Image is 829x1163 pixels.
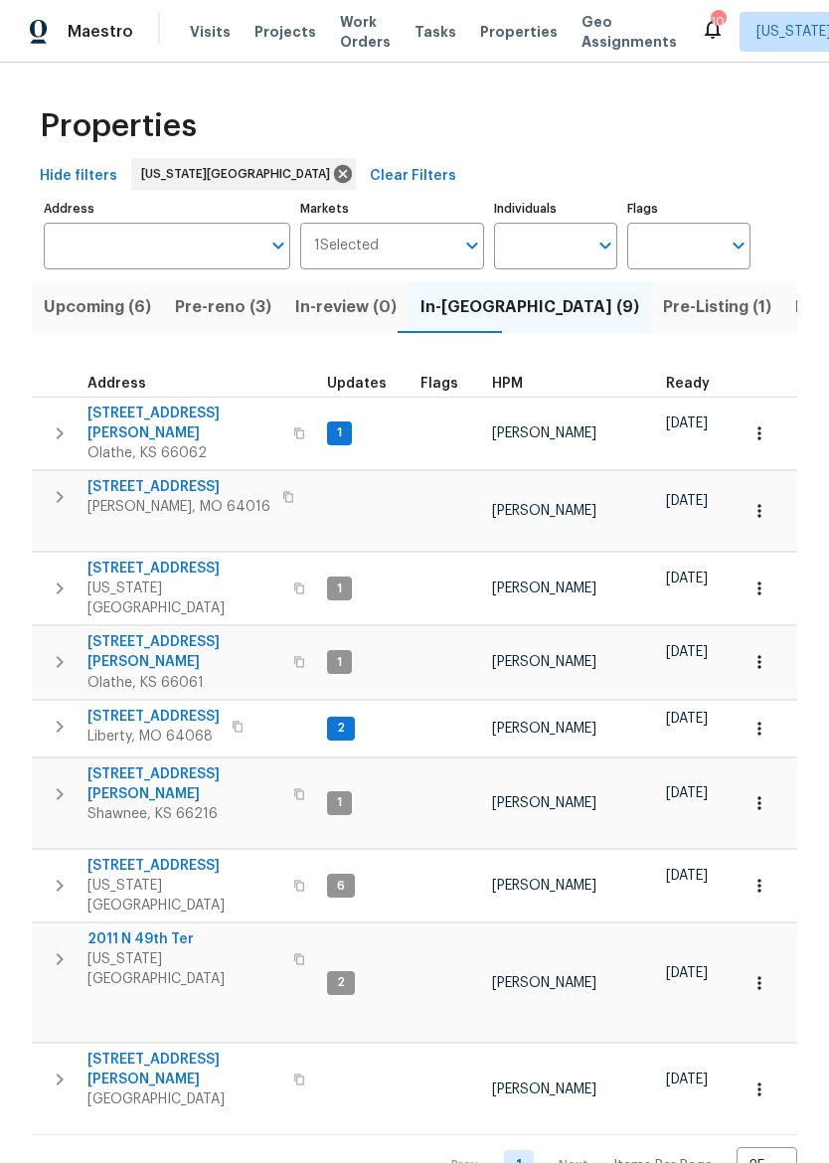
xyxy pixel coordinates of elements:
span: [DATE] [666,572,708,585]
button: Open [725,232,752,259]
span: Shawnee, KS 66216 [87,804,281,824]
span: [DATE] [666,966,708,980]
label: Address [44,203,290,215]
span: [PERSON_NAME] [492,504,596,518]
span: Updates [327,377,387,391]
span: Pre-reno (3) [175,293,271,321]
span: Clear Filters [370,164,456,189]
span: [GEOGRAPHIC_DATA] [87,1089,281,1109]
span: [STREET_ADDRESS][PERSON_NAME] [87,404,281,443]
span: [PERSON_NAME] [492,655,596,669]
span: [DATE] [666,712,708,726]
label: Flags [627,203,750,215]
span: [PERSON_NAME] [492,426,596,440]
span: HPM [492,377,523,391]
span: Olathe, KS 66061 [87,673,281,693]
span: [PERSON_NAME], MO 64016 [87,497,270,517]
span: [STREET_ADDRESS] [87,707,220,727]
span: Upcoming (6) [44,293,151,321]
button: Hide filters [32,158,125,195]
span: [DATE] [666,645,708,659]
span: Flags [420,377,458,391]
span: [DATE] [666,869,708,883]
div: 10 [711,12,725,32]
span: [STREET_ADDRESS][PERSON_NAME] [87,764,281,804]
span: Hide filters [40,164,117,189]
span: Ready [666,377,710,391]
label: Markets [300,203,485,215]
span: Properties [480,22,558,42]
span: Projects [254,22,316,42]
span: Liberty, MO 64068 [87,727,220,747]
label: Individuals [494,203,617,215]
span: [DATE] [666,1073,708,1086]
span: 6 [329,878,353,895]
span: 1 [329,654,350,671]
span: 1 Selected [314,238,379,254]
span: [US_STATE][GEOGRAPHIC_DATA] [87,949,281,989]
div: [US_STATE][GEOGRAPHIC_DATA] [131,158,356,190]
span: [PERSON_NAME] [492,796,596,810]
button: Open [264,232,292,259]
span: [STREET_ADDRESS][PERSON_NAME] [87,1050,281,1089]
span: [STREET_ADDRESS] [87,477,270,497]
span: Pre-Listing (1) [663,293,771,321]
span: 1 [329,424,350,441]
span: Geo Assignments [581,12,677,52]
span: Olathe, KS 66062 [87,443,281,463]
span: [STREET_ADDRESS][PERSON_NAME] [87,632,281,672]
span: 2011 N 49th Ter [87,929,281,949]
span: In-review (0) [295,293,397,321]
span: [PERSON_NAME] [492,879,596,893]
span: 1 [329,794,350,811]
span: Work Orders [340,12,391,52]
span: [DATE] [666,416,708,430]
span: [STREET_ADDRESS] [87,856,281,876]
span: [STREET_ADDRESS] [87,559,281,579]
span: [US_STATE][GEOGRAPHIC_DATA] [87,876,281,915]
button: Open [458,232,486,259]
span: [PERSON_NAME] [492,581,596,595]
span: [PERSON_NAME] [492,976,596,990]
span: In-[GEOGRAPHIC_DATA] (9) [420,293,639,321]
button: Clear Filters [362,158,464,195]
span: Visits [190,22,231,42]
span: [US_STATE][GEOGRAPHIC_DATA] [87,579,281,618]
span: 2 [329,720,353,737]
div: Earliest renovation start date (first business day after COE or Checkout) [666,377,728,391]
span: [DATE] [666,786,708,800]
span: 2 [329,974,353,991]
span: [US_STATE][GEOGRAPHIC_DATA] [141,164,338,184]
span: 1 [329,581,350,597]
button: Open [591,232,619,259]
span: Maestro [68,22,133,42]
span: Address [87,377,146,391]
span: [DATE] [666,494,708,508]
span: Properties [40,116,197,136]
span: [PERSON_NAME] [492,1082,596,1096]
span: Tasks [414,25,456,39]
span: [PERSON_NAME] [492,722,596,736]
